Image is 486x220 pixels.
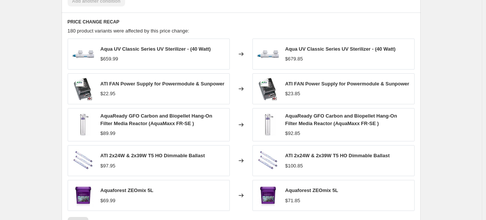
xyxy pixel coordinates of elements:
[285,187,338,193] span: Aquaforest ZEOmix 5L
[72,113,94,136] img: Aquaready_hang_on_back_reactor_80x.jpg
[285,113,397,126] span: AquaReady GFO Carbon and Biopellet Hang-On Filter Media Reactor (AquaMaxx FR-SE )
[257,184,279,207] img: Zeo_Mix_5000_80x.jpg
[72,43,94,65] img: uquaUV-sterilizer_891ca193-da01-43ff-89ab-a496ed0852e4_80x.jpg
[285,130,300,137] div: $92.85
[101,90,116,98] div: $22.95
[101,197,116,205] div: $69.99
[101,130,116,137] div: $89.99
[72,184,94,207] img: Zeo_Mix_5000_80x.jpg
[101,187,153,193] span: Aquaforest ZEOmix 5L
[257,149,279,172] img: image-02_9e832477-6bee-47ce-a96b-bab67e356ca8_80x.jpg
[285,197,300,205] div: $71.85
[257,113,279,136] img: Aquaready_hang_on_back_reactor_80x.jpg
[285,46,396,52] span: Aqua UV Classic Series UV Sterilizer - (40 Watt)
[101,153,205,158] span: ATI 2x24W & 2x39W T5 HO Dimmable Ballast
[285,81,409,87] span: ATI FAN Power Supply for Powermodule & Sunpower
[72,149,94,172] img: image-02_9e832477-6bee-47ce-a96b-bab67e356ca8_80x.jpg
[257,43,279,65] img: uquaUV-sterilizer_891ca193-da01-43ff-89ab-a496ed0852e4_80x.jpg
[72,77,94,100] img: Ati-powermodule-sunpower-po_80x.jpg
[285,153,390,158] span: ATI 2x24W & 2x39W T5 HO Dimmable Ballast
[68,19,415,25] h6: PRICE CHANGE RECAP
[68,28,189,34] span: 180 product variants were affected by this price change:
[257,77,279,100] img: Ati-powermodule-sunpower-po_80x.jpg
[101,162,116,170] div: $97.95
[101,55,118,63] div: $659.99
[285,90,300,98] div: $23.85
[101,81,224,87] span: ATI FAN Power Supply for Powermodule & Sunpower
[101,46,211,52] span: Aqua UV Classic Series UV Sterilizer - (40 Watt)
[285,55,303,63] div: $679.85
[101,113,212,126] span: AquaReady GFO Carbon and Biopellet Hang-On Filter Media Reactor (AquaMaxx FR-SE )
[285,162,303,170] div: $100.85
